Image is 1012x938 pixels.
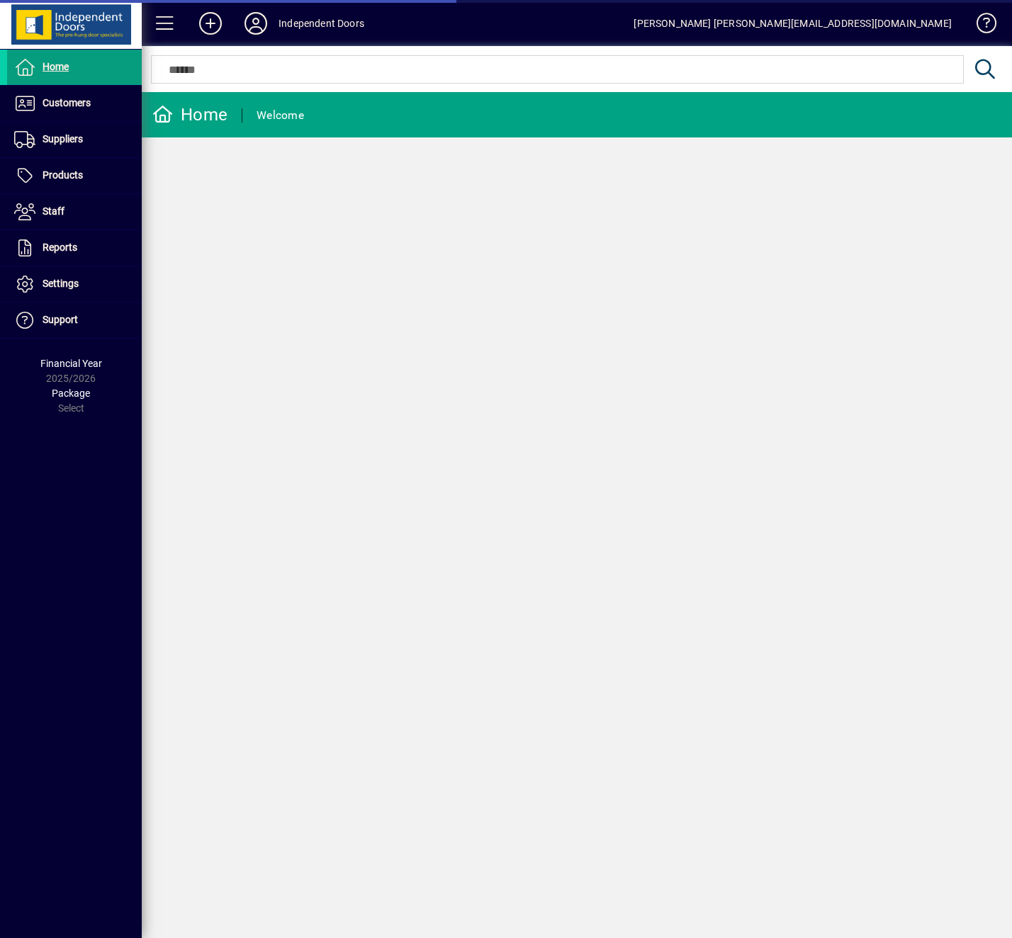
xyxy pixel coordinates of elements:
[7,266,142,302] a: Settings
[279,12,364,35] div: Independent Doors
[233,11,279,36] button: Profile
[7,230,142,266] a: Reports
[7,158,142,193] a: Products
[188,11,233,36] button: Add
[43,61,69,72] span: Home
[43,169,83,181] span: Products
[40,358,102,369] span: Financial Year
[966,3,994,49] a: Knowledge Base
[43,205,64,217] span: Staff
[7,86,142,121] a: Customers
[43,314,78,325] span: Support
[52,388,90,399] span: Package
[43,278,79,289] span: Settings
[43,242,77,253] span: Reports
[634,12,952,35] div: [PERSON_NAME] [PERSON_NAME][EMAIL_ADDRESS][DOMAIN_NAME]
[7,303,142,338] a: Support
[152,103,227,126] div: Home
[7,122,142,157] a: Suppliers
[7,194,142,230] a: Staff
[43,97,91,108] span: Customers
[257,104,304,127] div: Welcome
[43,133,83,145] span: Suppliers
